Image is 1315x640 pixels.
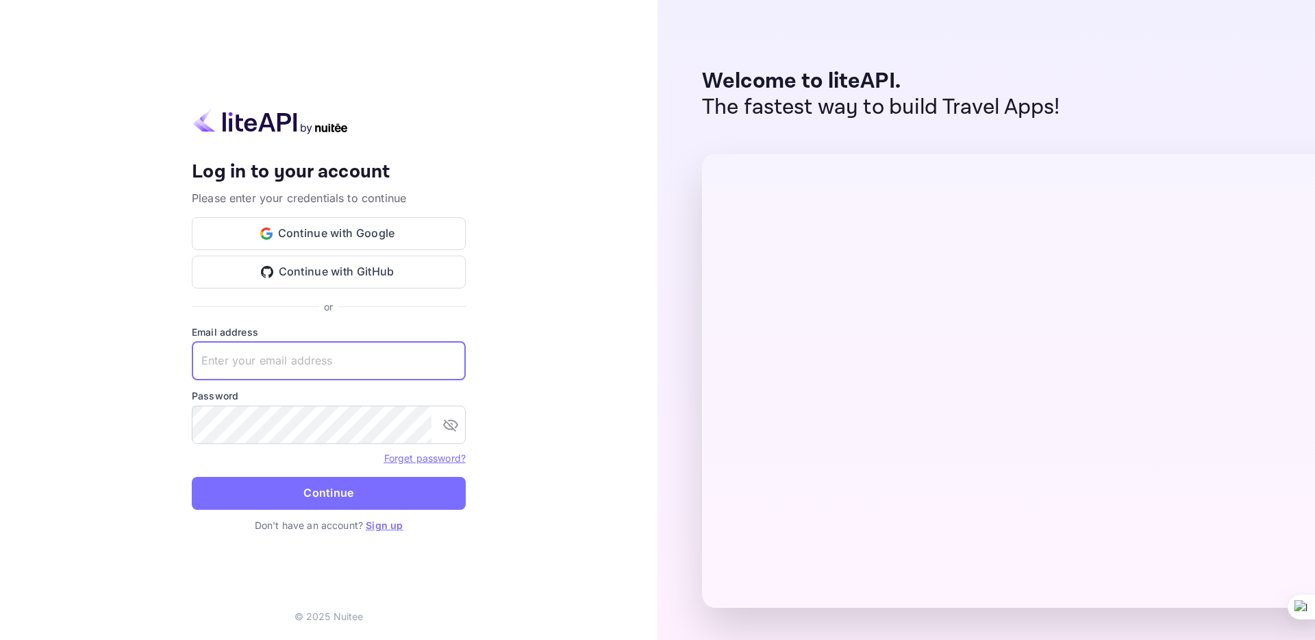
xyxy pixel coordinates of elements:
[192,342,466,380] input: Enter your email address
[384,451,466,465] a: Forget password?
[437,411,464,439] button: toggle password visibility
[702,69,1060,95] p: Welcome to liteAPI.
[702,95,1060,121] p: The fastest way to build Travel Apps!
[324,299,333,314] p: or
[192,325,466,339] label: Email address
[295,609,364,624] p: © 2025 Nuitee
[192,160,466,184] h4: Log in to your account
[192,217,466,250] button: Continue with Google
[192,477,466,510] button: Continue
[192,108,349,134] img: liteapi
[366,519,403,531] a: Sign up
[192,518,466,532] p: Don't have an account?
[192,190,466,206] p: Please enter your credentials to continue
[192,389,466,403] label: Password
[192,256,466,288] button: Continue with GitHub
[384,452,466,464] a: Forget password?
